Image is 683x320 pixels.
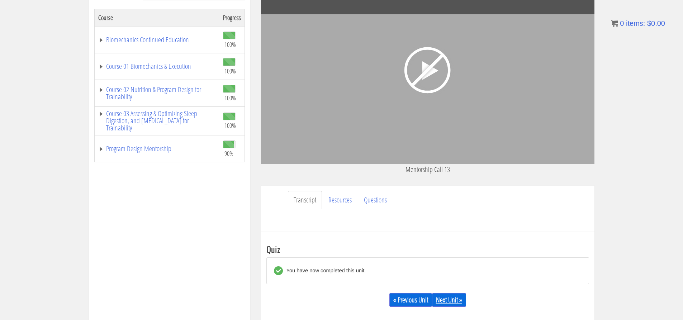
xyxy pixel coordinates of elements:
[98,36,216,43] a: Biomechanics Continued Education
[224,149,233,157] span: 90%
[224,94,236,102] span: 100%
[611,19,665,27] a: 0 items: $0.00
[647,19,665,27] bdi: 0.00
[323,191,357,209] a: Resources
[224,121,236,129] span: 100%
[94,9,219,26] th: Course
[219,9,245,26] th: Progress
[261,164,594,175] p: Mentorship Call 13
[224,40,236,48] span: 100%
[626,19,645,27] span: items:
[432,293,466,307] a: Next Unit »
[647,19,651,27] span: $
[98,145,216,152] a: Program Design Mentorship
[98,86,216,100] a: Course 02 Nutrition & Program Design for Trainability
[288,191,322,209] a: Transcript
[98,63,216,70] a: Course 01 Biomechanics & Execution
[224,67,236,75] span: 100%
[620,19,624,27] span: 0
[283,266,366,275] div: You have now completed this unit.
[98,110,216,132] a: Course 03 Assessing & Optimizing Sleep Digestion, and [MEDICAL_DATA] for Trainability
[611,20,618,27] img: icon11.png
[358,191,393,209] a: Questions
[389,293,432,307] a: « Previous Unit
[266,244,589,254] h3: Quiz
